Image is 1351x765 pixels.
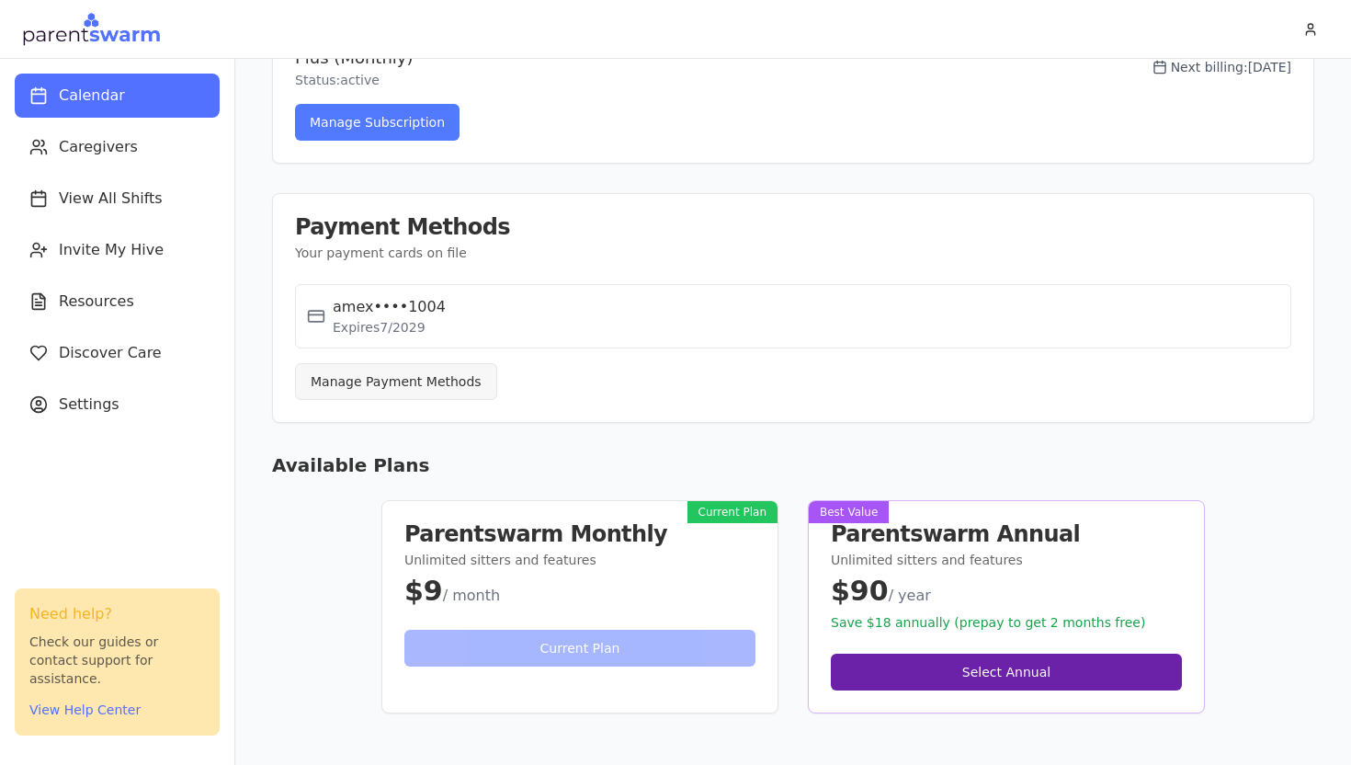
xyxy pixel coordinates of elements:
[295,104,460,141] button: Manage Subscription
[15,331,220,375] button: Discover Care
[29,701,141,719] button: View Help Center
[333,296,446,318] p: amex •••• 1004
[29,633,205,688] p: Check our guides or contact support for assistance.
[889,587,931,604] span: / year
[15,228,220,272] button: Invite My Hive
[59,291,134,313] span: Resources
[404,551,755,569] p: Unlimited sitters and features
[59,85,125,107] span: Calendar
[295,244,1291,262] p: Your payment cards on file
[687,501,778,523] div: Current Plan
[333,318,446,337] p: Expires 7 / 2029
[404,523,755,545] h3: Parentswarm Monthly
[443,587,500,604] span: / month
[15,125,220,169] button: Caregivers
[59,136,138,158] span: Caregivers
[59,394,119,416] span: Settings
[831,575,889,607] span: $90
[22,11,161,48] img: Parentswarm Logo
[59,239,164,261] span: Invite My Hive
[831,613,1182,632] div: Save $18 annually (prepay to get 2 months free)
[15,74,220,118] button: Calendar
[809,501,889,523] div: Best Value
[29,603,205,625] h3: Need help?
[59,188,163,210] span: View All Shifts
[831,551,1182,569] p: Unlimited sitters and features
[59,342,162,364] span: Discover Care
[15,280,220,324] button: Resources
[295,216,1291,238] h3: Payment Methods
[404,575,443,607] span: $9
[272,452,1314,478] h2: Available Plans
[831,654,1182,691] button: Select Annual
[295,363,497,400] button: Manage Payment Methods
[1171,58,1291,76] span: Next billing: [DATE]
[15,177,220,221] button: View All Shifts
[15,382,220,427] button: Settings
[295,71,413,89] p: Status: active
[831,523,1182,545] h3: Parentswarm Annual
